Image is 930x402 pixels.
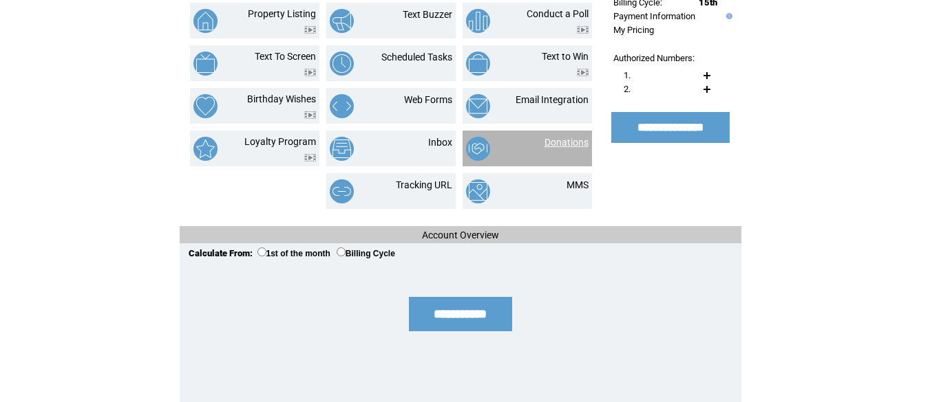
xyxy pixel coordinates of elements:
label: Billing Cycle [337,249,395,258]
img: text-to-win.png [466,52,490,76]
a: Email Integration [516,94,589,105]
img: help.gif [723,13,732,19]
span: Calculate From: [189,248,253,258]
img: video.png [304,154,316,161]
a: Tracking URL [396,179,452,190]
input: 1st of the month [257,247,266,256]
a: Birthday Wishes [247,93,316,104]
img: email-integration.png [466,94,490,118]
span: Authorized Numbers: [613,53,695,63]
img: text-to-screen.png [193,52,218,76]
img: loyalty-program.png [193,137,218,161]
img: video.png [304,26,316,34]
a: Payment Information [613,11,695,21]
a: Loyalty Program [244,136,316,147]
span: 2. [624,84,631,94]
img: scheduled-tasks.png [330,52,354,76]
a: Scheduled Tasks [381,52,452,63]
a: Text Buzzer [403,9,452,20]
img: inbox.png [330,137,354,161]
img: video.png [304,111,316,119]
label: 1st of the month [257,249,330,258]
a: Text To Screen [255,51,316,62]
a: Conduct a Poll [527,8,589,19]
a: Inbox [428,137,452,148]
a: Text to Win [542,51,589,62]
img: text-buzzer.png [330,9,354,33]
img: video.png [577,69,589,76]
input: Billing Cycle [337,247,346,256]
img: donations.png [466,137,490,161]
img: property-listing.png [193,9,218,33]
span: 1. [624,70,631,80]
a: MMS [567,179,589,190]
img: birthday-wishes.png [193,94,218,118]
a: Web Forms [404,94,452,105]
span: Account Overview [422,230,499,241]
img: video.png [577,26,589,34]
a: Donations [545,137,589,148]
img: mms.png [466,179,490,203]
img: conduct-a-poll.png [466,9,490,33]
a: My Pricing [613,25,654,35]
img: tracking-url.png [330,179,354,203]
img: video.png [304,69,316,76]
img: web-forms.png [330,94,354,118]
a: Property Listing [248,8,316,19]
